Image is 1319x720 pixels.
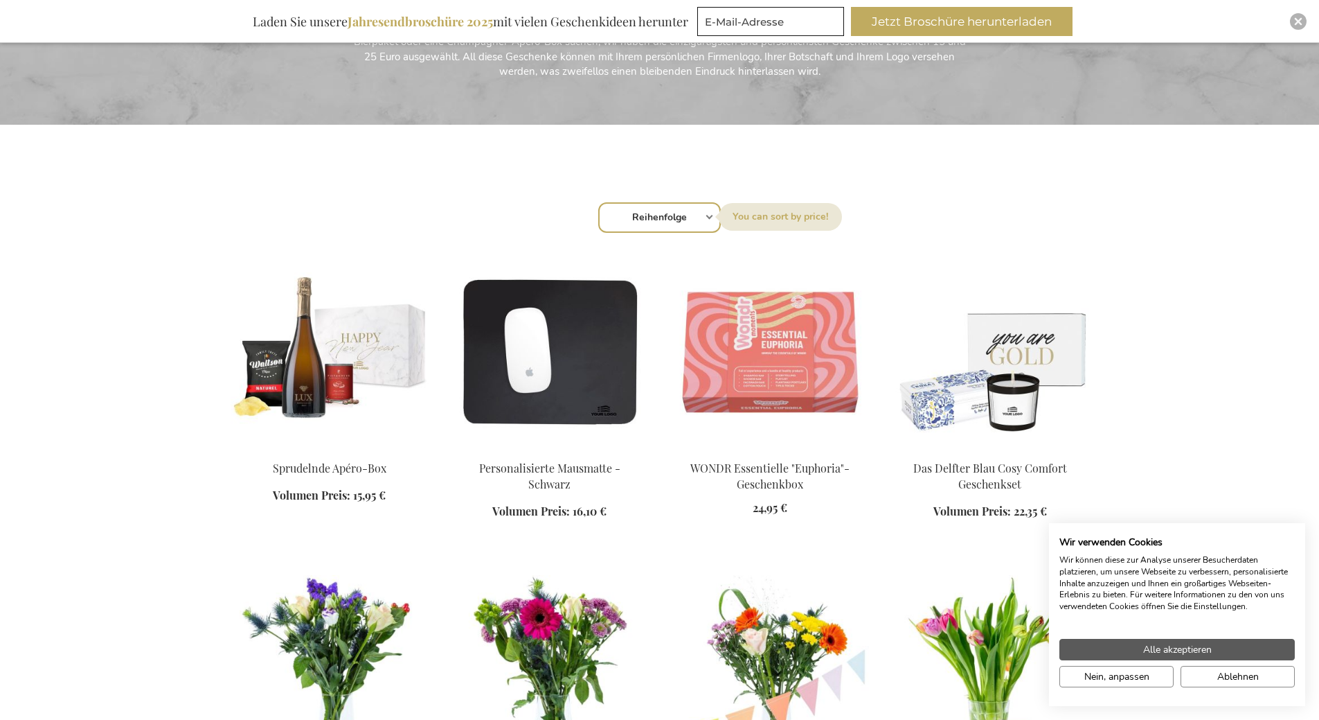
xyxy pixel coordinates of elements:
img: WONDR Essential Euphoria Gift Box [671,255,869,449]
p: Wir können diese zur Analyse unserer Besucherdaten platzieren, um unsere Webseite zu verbessern, ... [1059,554,1295,613]
input: E-Mail-Adresse [697,7,844,36]
a: Personalised Leather Mouse Pad - Black [451,444,649,457]
span: 15,95 € [353,488,386,502]
label: Sortieren nach [719,203,842,231]
span: Nein, anpassen [1084,669,1149,684]
span: Ablehnen [1217,669,1259,684]
span: 16,10 € [573,504,607,518]
a: Personalisierte Mausmatte - Schwarz [479,461,620,491]
a: Sprudelnde Apéro-Box [273,461,386,475]
button: Akzeptieren Sie alle cookies [1059,639,1295,660]
img: Delft's Cosy Comfort Gift Set [891,255,1089,449]
a: Volumen Preis: 16,10 € [492,504,607,520]
a: Delft's Cosy Comfort Gift Set [891,444,1089,457]
span: 22,35 € [1014,504,1047,518]
button: Jetzt Broschüre herunterladen [851,7,1073,36]
button: Alle verweigern cookies [1181,666,1295,687]
span: Volumen Preis: [273,488,350,502]
a: Sparkling Apero Box [231,444,429,457]
span: Volumen Preis: [933,504,1011,518]
a: WONDR Essentielle "Euphoria"-Geschenkbox [690,461,850,491]
div: Close [1290,13,1307,30]
b: Jahresendbroschüre 2025 [348,13,493,30]
span: Volumen Preis: [492,504,570,518]
form: marketing offers and promotions [697,7,848,40]
a: Volumen Preis: 22,35 € [933,504,1047,520]
div: Laden Sie unsere mit vielen Geschenkideen herunter [246,7,694,36]
h2: Wir verwenden Cookies [1059,536,1295,549]
a: Volumen Preis: 15,95 € [273,488,386,504]
span: Alle akzeptieren [1143,642,1212,657]
img: Sparkling Apero Box [231,255,429,449]
img: Personalised Leather Mouse Pad - Black [451,255,649,449]
img: Close [1294,17,1302,26]
button: cookie Einstellungen anpassen [1059,666,1174,687]
a: Das Delfter Blau Cosy Comfort Geschenkset [913,461,1067,491]
span: 24,95 € [753,500,787,515]
a: WONDR Essential Euphoria Gift Box [671,444,869,457]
